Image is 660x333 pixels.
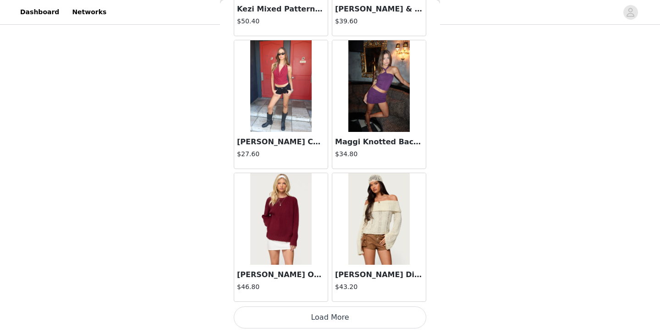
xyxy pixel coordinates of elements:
h4: $50.40 [237,16,325,26]
a: Dashboard [15,2,65,22]
h4: $34.80 [335,149,423,159]
h4: $43.20 [335,282,423,292]
h3: [PERSON_NAME] Distressed Fold Over Knit Top [335,269,423,280]
div: avatar [626,5,635,20]
h3: [PERSON_NAME] & Grommet Halter Top [335,4,423,15]
a: Networks [66,2,112,22]
h3: Maggi Knotted Backless Mesh Top [335,136,423,147]
img: Irina Stud Cowl Neck Halter Top [250,40,311,132]
img: Maggi Knotted Backless Mesh Top [348,40,409,132]
button: Load More [234,306,426,328]
h3: [PERSON_NAME] Oversized Knit Raglan Sweater [237,269,325,280]
img: Renna Distressed Fold Over Knit Top [348,173,409,265]
h3: Kezi Mixed Pattern Tailored Mini Skirt [237,4,325,15]
h3: [PERSON_NAME] Cowl Neck Halter Top [237,136,325,147]
h4: $46.80 [237,282,325,292]
h4: $27.60 [237,149,325,159]
img: Lavonne Oversized Knit Raglan Sweater [250,173,311,265]
h4: $39.60 [335,16,423,26]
